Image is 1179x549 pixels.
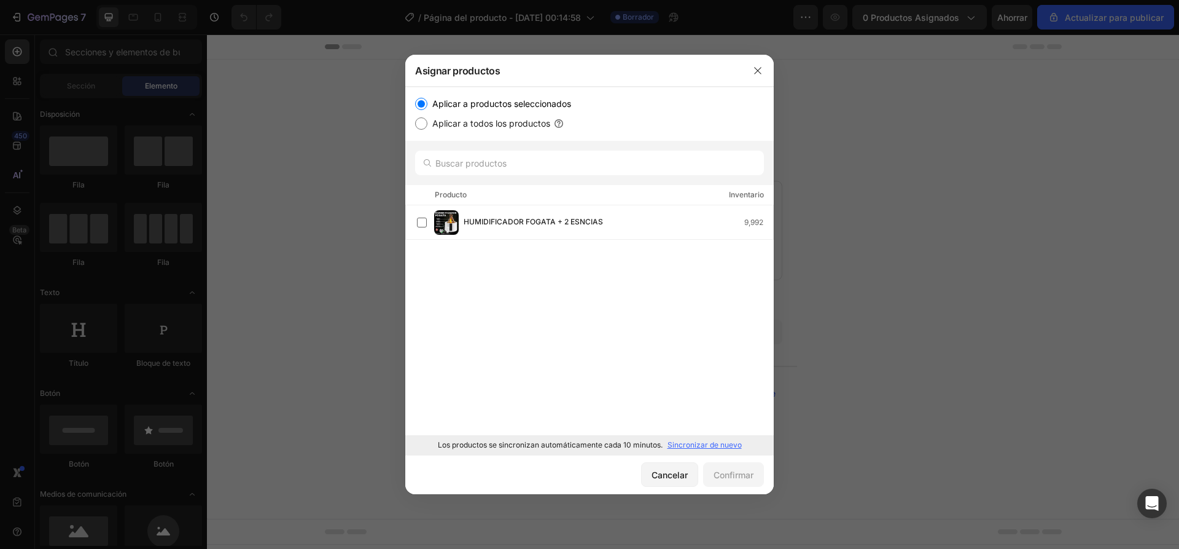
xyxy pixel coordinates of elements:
[432,98,571,109] font: Aplicar a productos seleccionados
[1137,489,1167,518] div: Abrir Intercom Messenger
[438,440,663,449] font: Los productos se sincronizan automáticamente cada 10 minutos.
[403,354,569,364] div: Start with Generating from URL or image
[489,285,575,310] button: Add elements
[703,462,764,487] button: Confirmar
[652,470,688,480] font: Cancelar
[415,151,764,175] input: Buscar productos
[412,261,561,275] div: Start with Sections from sidebar
[464,217,603,226] font: HUMIDIFICADOR FOGATA + 2 ESNCIAS
[667,440,742,449] font: Sincronizar de nuevo
[415,65,500,77] font: Asignar productos
[435,190,467,199] font: Producto
[744,218,763,227] font: 9,992
[434,210,459,235] img: imagen del producto
[714,470,753,480] font: Confirmar
[729,190,764,199] font: Inventario
[397,285,481,310] button: Add sections
[641,462,698,487] button: Cancelar
[432,118,550,128] font: Aplicar a todos los productos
